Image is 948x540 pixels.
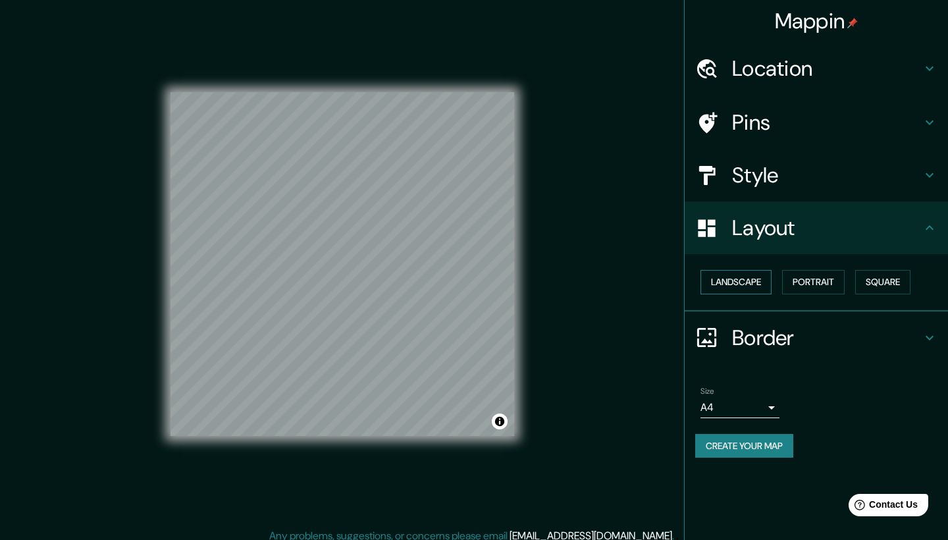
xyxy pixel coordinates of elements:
div: Style [685,149,948,202]
div: Location [685,42,948,95]
button: Landscape [700,270,772,294]
h4: Location [732,55,922,82]
button: Toggle attribution [492,414,508,429]
iframe: Help widget launcher [831,489,934,526]
div: A4 [700,397,779,418]
canvas: Map [171,92,514,436]
h4: Layout [732,215,922,241]
button: Create your map [695,434,793,458]
h4: Style [732,162,922,188]
h4: Pins [732,109,922,136]
div: Layout [685,202,948,254]
h4: Mappin [775,8,858,34]
button: Portrait [782,270,845,294]
div: Pins [685,96,948,149]
h4: Border [732,325,922,351]
div: Border [685,311,948,364]
button: Square [855,270,910,294]
img: pin-icon.png [847,18,858,28]
label: Size [700,385,714,396]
